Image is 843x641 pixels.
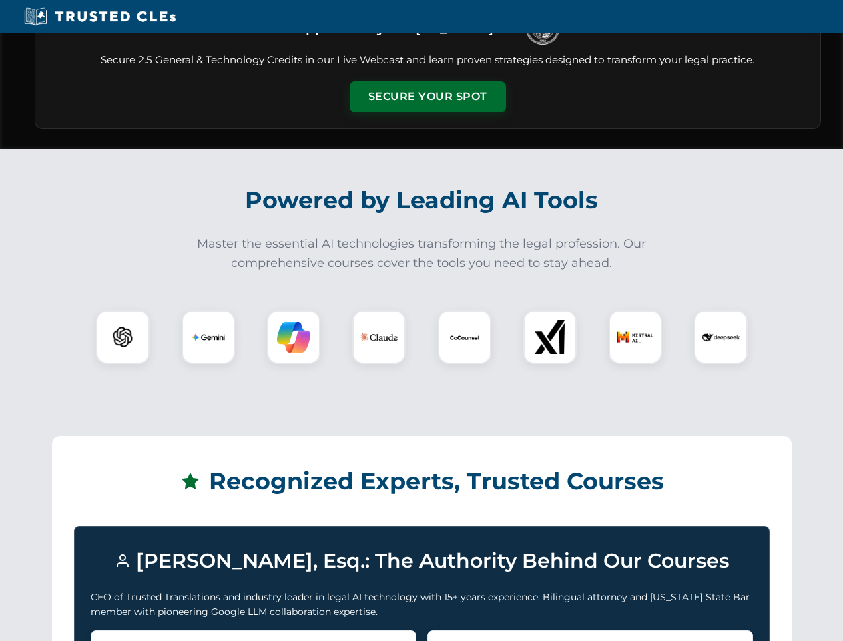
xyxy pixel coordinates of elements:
[96,310,150,364] div: ChatGPT
[277,320,310,354] img: Copilot Logo
[20,7,180,27] img: Trusted CLEs
[188,234,655,273] p: Master the essential AI technologies transforming the legal profession. Our comprehensive courses...
[609,310,662,364] div: Mistral AI
[192,320,225,354] img: Gemini Logo
[267,310,320,364] div: Copilot
[694,310,748,364] div: DeepSeek
[617,318,654,356] img: Mistral AI Logo
[352,310,406,364] div: Claude
[533,320,567,354] img: xAI Logo
[360,318,398,356] img: Claude Logo
[52,177,792,224] h2: Powered by Leading AI Tools
[103,318,142,357] img: ChatGPT Logo
[51,53,804,68] p: Secure 2.5 General & Technology Credits in our Live Webcast and learn proven strategies designed ...
[74,458,770,505] h2: Recognized Experts, Trusted Courses
[182,310,235,364] div: Gemini
[350,81,506,112] button: Secure Your Spot
[438,310,491,364] div: CoCounsel
[91,543,753,579] h3: [PERSON_NAME], Esq.: The Authority Behind Our Courses
[523,310,577,364] div: xAI
[448,320,481,354] img: CoCounsel Logo
[702,318,740,356] img: DeepSeek Logo
[91,590,753,620] p: CEO of Trusted Translations and industry leader in legal AI technology with 15+ years experience....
